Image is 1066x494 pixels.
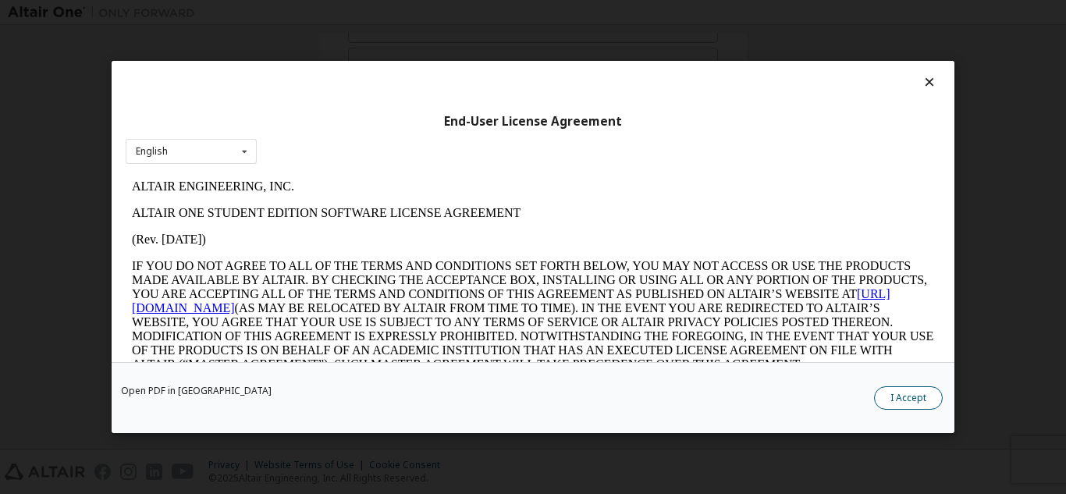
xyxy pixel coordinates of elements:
a: [URL][DOMAIN_NAME] [6,114,765,141]
a: Open PDF in [GEOGRAPHIC_DATA] [121,386,272,396]
p: ALTAIR ENGINEERING, INC. [6,6,808,20]
div: End-User License Agreement [126,114,940,130]
p: ALTAIR ONE STUDENT EDITION SOFTWARE LICENSE AGREEMENT [6,33,808,47]
p: This Altair One Student Edition Software License Agreement (“Agreement”) is between Altair Engine... [6,211,808,267]
p: IF YOU DO NOT AGREE TO ALL OF THE TERMS AND CONDITIONS SET FORTH BELOW, YOU MAY NOT ACCESS OR USE... [6,86,808,198]
button: I Accept [874,386,943,410]
div: English [136,147,168,156]
p: (Rev. [DATE]) [6,59,808,73]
